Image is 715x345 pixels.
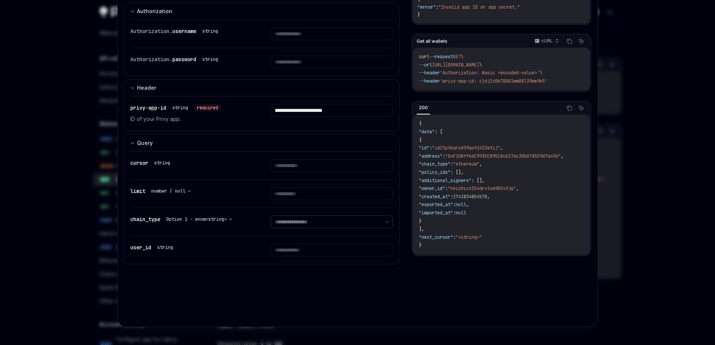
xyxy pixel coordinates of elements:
[432,62,479,68] span: [URL][DOMAIN_NAME]
[466,202,469,208] span: ,
[157,244,173,250] div: string
[172,28,196,35] span: username
[130,159,173,167] div: cursor
[429,145,432,151] span: :
[419,242,421,248] span: }
[130,28,172,35] span: Authorization.
[450,194,453,200] span: :
[202,56,218,62] div: string
[417,103,430,112] div: 200
[154,160,170,166] div: string
[453,202,456,208] span: :
[453,234,456,240] span: :
[419,169,450,175] span: "policy_ids"
[564,103,574,113] button: Copy the contents from the code block
[130,216,160,223] span: chain_type
[419,153,443,159] span: "address"
[194,104,221,111] div: required
[419,218,421,224] span: }
[443,153,445,159] span: :
[419,129,435,135] span: "data"
[417,4,436,10] span: "error"
[137,83,156,92] div: Header
[540,70,542,76] span: \
[577,103,586,113] button: Ask AI
[172,56,196,63] span: password
[419,202,453,208] span: "exported_at"
[429,54,453,60] span: --request
[456,234,482,240] span: "<string>"
[419,145,429,151] span: "id"
[130,188,145,194] span: limit
[453,161,479,167] span: "ethereum"
[448,185,516,191] span: "rkiz0ivz254drv1xw982v3jq"
[432,145,500,151] span: "id2tptkqrxd39qo9j423etij"
[130,160,148,166] span: cursor
[419,62,432,68] span: --url
[130,114,253,124] p: ID of your Privy app.
[445,185,448,191] span: :
[479,161,482,167] span: ,
[130,187,194,195] div: limit
[202,28,218,34] div: string
[130,56,221,63] div: Authorization.password
[137,7,172,16] div: Authorization
[419,185,445,191] span: "owner_id"
[417,38,447,44] span: Get all wallets
[419,121,421,127] span: {
[137,139,153,148] div: Query
[130,244,176,251] div: user_id
[130,104,221,111] div: privy-app-id
[124,3,400,20] button: expand input section
[435,129,443,135] span: : [
[456,202,466,208] span: null
[564,36,574,46] button: Copy the contents from the code block
[461,54,464,60] span: \
[419,234,453,240] span: "next_cursor"
[124,79,400,96] button: expand input section
[530,35,562,48] button: cURL
[130,56,172,63] span: Authorization.
[516,185,519,191] span: ,
[453,210,456,216] span: :
[172,105,188,111] div: string
[577,36,586,46] button: Ask AI
[419,226,424,232] span: ],
[471,178,485,184] span: : [],
[130,104,166,111] span: privy-app-id
[561,153,563,159] span: ,
[417,12,420,18] span: }
[453,194,487,200] span: 1741834854578
[440,70,540,76] span: 'Authorization: Basic <encoded-value>'
[124,134,400,151] button: expand input section
[541,38,553,44] p: cURL
[438,4,520,10] span: "Invalid app ID or app secret."
[450,169,464,175] span: : [],
[445,153,561,159] span: "0xF1DBff66C993EE895C8cb176c30b07A559d76496"
[130,27,221,35] div: Authorization.username
[130,244,151,251] span: user_id
[419,54,429,60] span: curl
[419,70,440,76] span: --header
[436,4,438,10] span: :
[419,137,421,143] span: {
[419,178,471,184] span: "additional_signers"
[130,215,236,223] div: chain_type
[419,194,450,200] span: "created_at"
[500,145,503,151] span: ,
[453,54,461,60] span: GET
[440,78,548,84] span: 'privy-app-id: cldj2z0b70001mm08l39me9k5'
[456,210,466,216] span: null
[419,161,450,167] span: "chain_type"
[487,194,490,200] span: ,
[479,62,482,68] span: \
[450,161,453,167] span: :
[419,210,453,216] span: "imported_at"
[419,78,440,84] span: --header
